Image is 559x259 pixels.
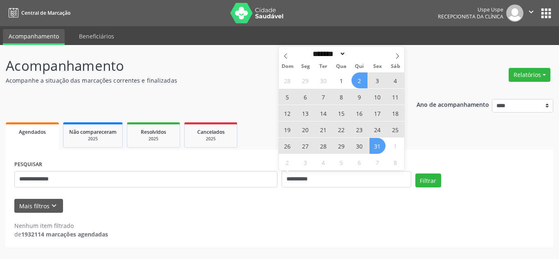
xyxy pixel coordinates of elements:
[279,64,297,69] span: Dom
[298,154,313,170] span: Novembro 3, 2025
[352,89,367,105] span: Outubro 9, 2025
[438,13,503,20] span: Recepcionista da clínica
[316,89,331,105] span: Outubro 7, 2025
[69,128,117,135] span: Não compareceram
[332,64,350,69] span: Qua
[370,72,385,88] span: Outubro 3, 2025
[523,5,539,22] button: 
[6,6,70,20] a: Central de Marcação
[141,128,166,135] span: Resolvidos
[14,230,108,239] div: de
[334,154,349,170] span: Novembro 5, 2025
[386,64,404,69] span: Sáb
[279,122,295,137] span: Outubro 19, 2025
[133,136,174,142] div: 2025
[370,138,385,154] span: Outubro 31, 2025
[334,105,349,121] span: Outubro 15, 2025
[14,221,108,230] div: Nenhum item filtrado
[527,7,536,16] i: 
[370,122,385,137] span: Outubro 24, 2025
[334,72,349,88] span: Outubro 1, 2025
[370,89,385,105] span: Outubro 10, 2025
[316,138,331,154] span: Outubro 28, 2025
[438,6,503,13] div: Uspe Uspe
[279,138,295,154] span: Outubro 26, 2025
[388,154,403,170] span: Novembro 8, 2025
[197,128,225,135] span: Cancelados
[370,154,385,170] span: Novembro 7, 2025
[19,128,46,135] span: Agendados
[298,138,313,154] span: Outubro 27, 2025
[352,122,367,137] span: Outubro 23, 2025
[310,50,346,58] select: Month
[190,136,231,142] div: 2025
[316,105,331,121] span: Outubro 14, 2025
[314,64,332,69] span: Ter
[388,89,403,105] span: Outubro 11, 2025
[352,105,367,121] span: Outubro 16, 2025
[417,99,489,109] p: Ano de acompanhamento
[415,173,441,187] button: Filtrar
[69,136,117,142] div: 2025
[334,89,349,105] span: Outubro 8, 2025
[50,201,59,210] i: keyboard_arrow_down
[370,105,385,121] span: Outubro 17, 2025
[6,56,389,76] p: Acompanhamento
[21,230,108,238] strong: 1932114 marcações agendadas
[334,122,349,137] span: Outubro 22, 2025
[388,105,403,121] span: Outubro 18, 2025
[279,154,295,170] span: Novembro 2, 2025
[296,64,314,69] span: Seg
[316,122,331,137] span: Outubro 21, 2025
[346,50,373,58] input: Year
[73,29,120,43] a: Beneficiários
[6,76,389,85] p: Acompanhe a situação das marcações correntes e finalizadas
[350,64,368,69] span: Qui
[388,138,403,154] span: Novembro 1, 2025
[334,138,349,154] span: Outubro 29, 2025
[298,72,313,88] span: Setembro 29, 2025
[298,105,313,121] span: Outubro 13, 2025
[388,72,403,88] span: Outubro 4, 2025
[509,68,550,82] button: Relatórios
[352,154,367,170] span: Novembro 6, 2025
[506,5,523,22] img: img
[539,6,553,20] button: apps
[352,138,367,154] span: Outubro 30, 2025
[279,105,295,121] span: Outubro 12, 2025
[388,122,403,137] span: Outubro 25, 2025
[14,199,63,213] button: Mais filtroskeyboard_arrow_down
[14,158,42,171] label: PESQUISAR
[352,72,367,88] span: Outubro 2, 2025
[316,154,331,170] span: Novembro 4, 2025
[298,89,313,105] span: Outubro 6, 2025
[279,72,295,88] span: Setembro 28, 2025
[3,29,65,45] a: Acompanhamento
[368,64,386,69] span: Sex
[279,89,295,105] span: Outubro 5, 2025
[298,122,313,137] span: Outubro 20, 2025
[21,9,70,16] span: Central de Marcação
[316,72,331,88] span: Setembro 30, 2025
